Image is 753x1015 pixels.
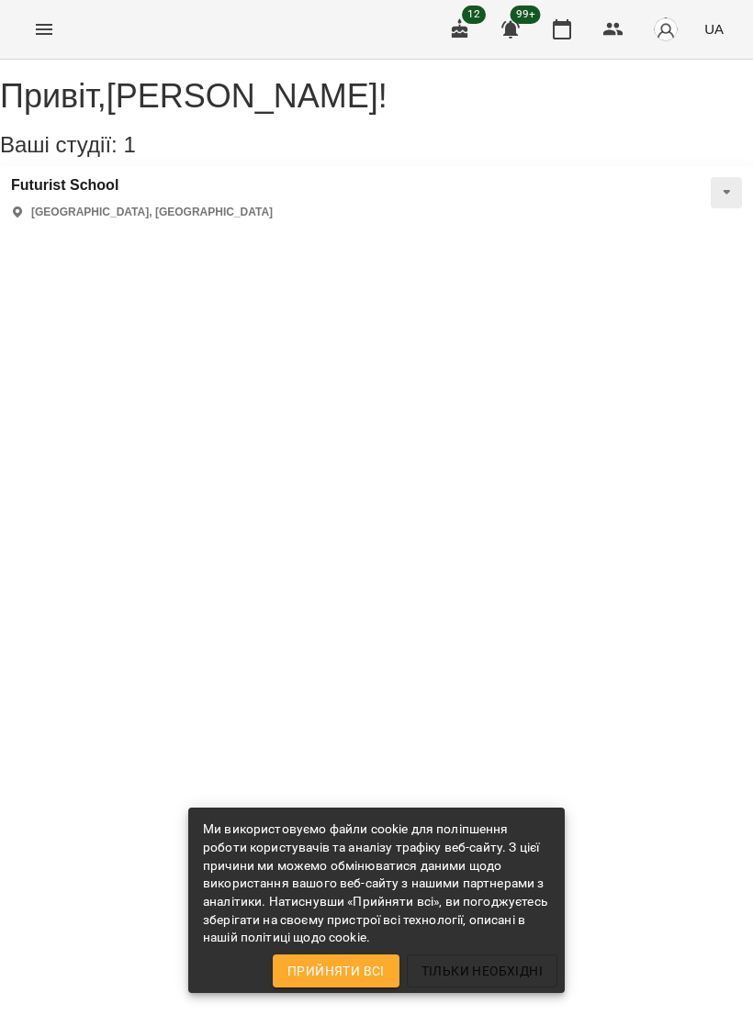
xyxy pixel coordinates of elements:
[511,6,541,24] span: 99+
[653,17,679,42] img: avatar_s.png
[697,12,731,46] button: UA
[22,7,66,51] button: Menu
[31,205,273,220] p: [GEOGRAPHIC_DATA], [GEOGRAPHIC_DATA]
[704,19,724,39] span: UA
[462,6,486,24] span: 12
[11,177,273,194] a: Futurist School
[123,132,135,157] span: 1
